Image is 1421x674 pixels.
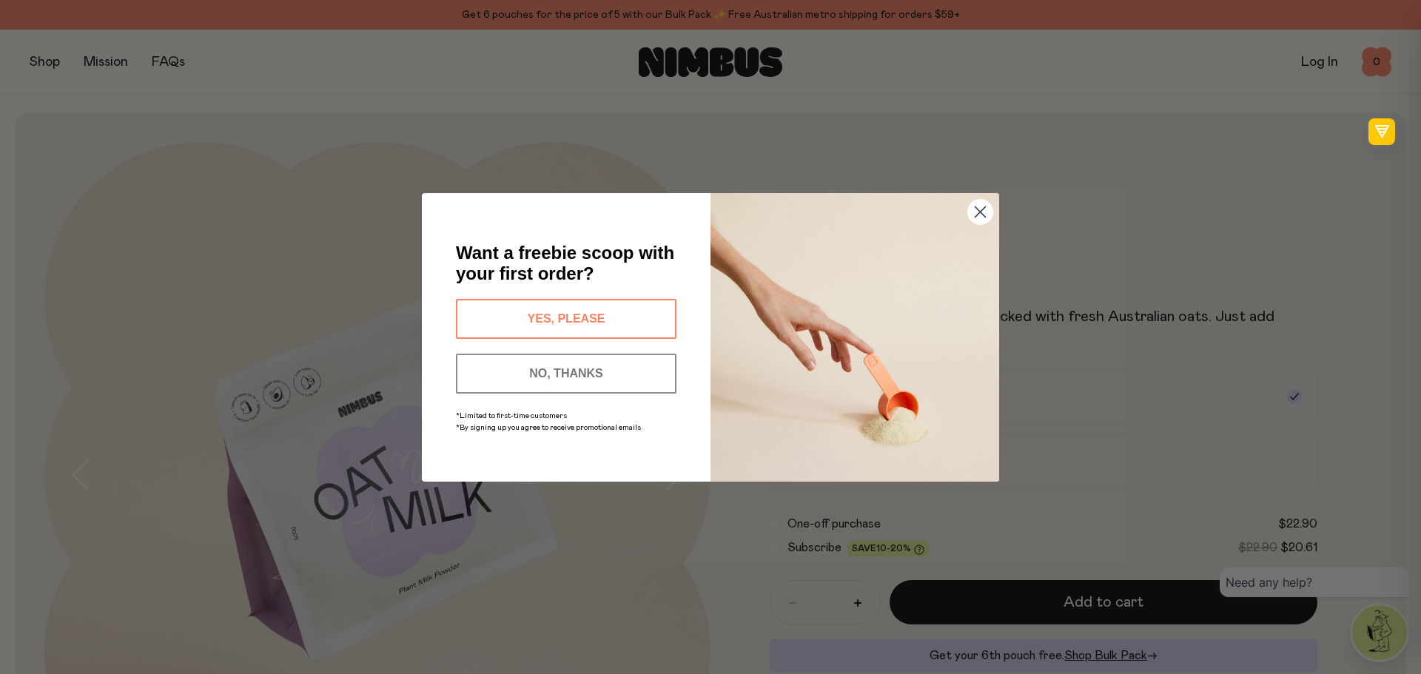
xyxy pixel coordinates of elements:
span: *Limited to first-time customers [456,412,567,419]
button: Close dialog [967,199,993,225]
img: c0d45117-8e62-4a02-9742-374a5db49d45.jpeg [710,193,999,482]
button: NO, THANKS [456,354,676,394]
span: *By signing up you agree to receive promotional emails [456,424,641,431]
button: YES, PLEASE [456,299,676,339]
span: Want a freebie scoop with your first order? [456,243,674,283]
